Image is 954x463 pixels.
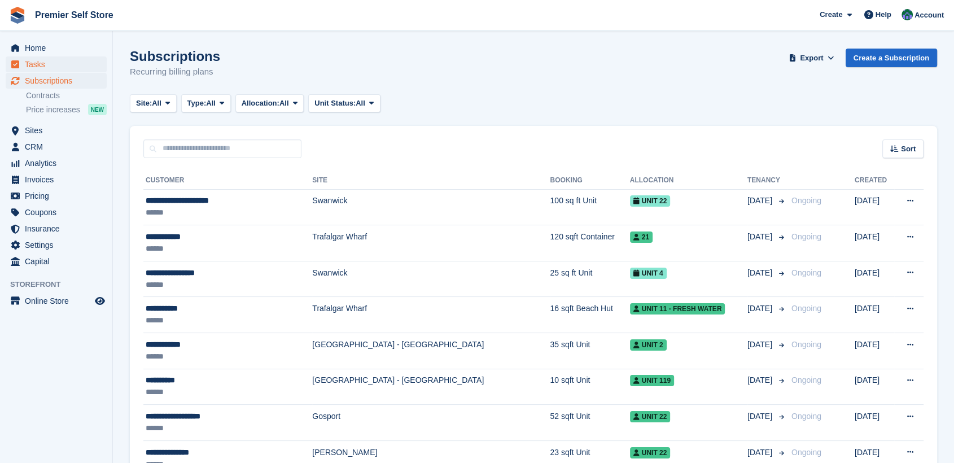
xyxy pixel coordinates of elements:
[25,155,93,171] span: Analytics
[6,204,107,220] a: menu
[26,90,107,101] a: Contracts
[6,293,107,309] a: menu
[550,405,629,441] td: 52 sqft Unit
[630,195,671,207] span: Unit 22
[747,195,774,207] span: [DATE]
[30,6,118,24] a: Premier Self Store
[25,123,93,138] span: Sites
[6,155,107,171] a: menu
[25,40,93,56] span: Home
[6,123,107,138] a: menu
[550,297,629,333] td: 16 sqft Beach Hut
[308,94,380,113] button: Unit Status: All
[181,94,231,113] button: Type: All
[747,267,774,279] span: [DATE]
[130,49,220,64] h1: Subscriptions
[9,7,26,24] img: stora-icon-8386f47178a22dfd0bd8f6a31ec36ba5ce8667c1dd55bd0f319d3a0aa187defe.svg
[356,98,365,109] span: All
[855,172,894,190] th: Created
[25,293,93,309] span: Online Store
[787,49,837,67] button: Export
[791,448,821,457] span: Ongoing
[130,65,220,78] p: Recurring billing plans
[25,172,93,187] span: Invoices
[143,172,312,190] th: Customer
[550,225,629,261] td: 120 sqft Container
[550,261,629,297] td: 25 sq ft Unit
[312,297,550,333] td: Trafalgar Wharf
[791,268,821,277] span: Ongoing
[6,56,107,72] a: menu
[242,98,279,109] span: Allocation:
[630,339,667,351] span: Unit 2
[136,98,152,109] span: Site:
[630,231,653,243] span: 21
[902,9,913,20] img: Jo Granger
[187,98,207,109] span: Type:
[550,333,629,369] td: 35 sqft Unit
[855,369,894,405] td: [DATE]
[25,204,93,220] span: Coupons
[630,411,671,422] span: Unit 22
[235,94,304,113] button: Allocation: All
[25,139,93,155] span: CRM
[88,104,107,115] div: NEW
[914,10,944,21] span: Account
[630,268,667,279] span: Unit 4
[791,375,821,385] span: Ongoing
[800,53,823,64] span: Export
[6,221,107,237] a: menu
[312,172,550,190] th: Site
[25,73,93,89] span: Subscriptions
[312,333,550,369] td: [GEOGRAPHIC_DATA] - [GEOGRAPHIC_DATA]
[93,294,107,308] a: Preview store
[791,232,821,241] span: Ongoing
[312,261,550,297] td: Swanwick
[747,231,774,243] span: [DATE]
[152,98,161,109] span: All
[901,143,916,155] span: Sort
[747,303,774,315] span: [DATE]
[630,303,725,315] span: Unit 11 - Fresh Water
[6,73,107,89] a: menu
[876,9,891,20] span: Help
[130,94,177,113] button: Site: All
[25,237,93,253] span: Settings
[6,172,107,187] a: menu
[550,369,629,405] td: 10 sqft Unit
[26,103,107,116] a: Price increases NEW
[26,104,80,115] span: Price increases
[10,279,112,290] span: Storefront
[791,340,821,349] span: Ongoing
[312,225,550,261] td: Trafalgar Wharf
[855,225,894,261] td: [DATE]
[630,447,671,458] span: Unit 22
[791,196,821,205] span: Ongoing
[846,49,937,67] a: Create a Subscription
[25,221,93,237] span: Insurance
[855,405,894,441] td: [DATE]
[312,189,550,225] td: Swanwick
[747,172,787,190] th: Tenancy
[279,98,289,109] span: All
[747,447,774,458] span: [DATE]
[6,237,107,253] a: menu
[550,189,629,225] td: 100 sq ft Unit
[6,254,107,269] a: menu
[6,40,107,56] a: menu
[791,304,821,313] span: Ongoing
[747,374,774,386] span: [DATE]
[206,98,216,109] span: All
[855,261,894,297] td: [DATE]
[550,172,629,190] th: Booking
[312,405,550,441] td: Gosport
[747,410,774,422] span: [DATE]
[855,297,894,333] td: [DATE]
[791,412,821,421] span: Ongoing
[312,369,550,405] td: [GEOGRAPHIC_DATA] - [GEOGRAPHIC_DATA]
[6,188,107,204] a: menu
[6,139,107,155] a: menu
[25,56,93,72] span: Tasks
[855,333,894,369] td: [DATE]
[855,189,894,225] td: [DATE]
